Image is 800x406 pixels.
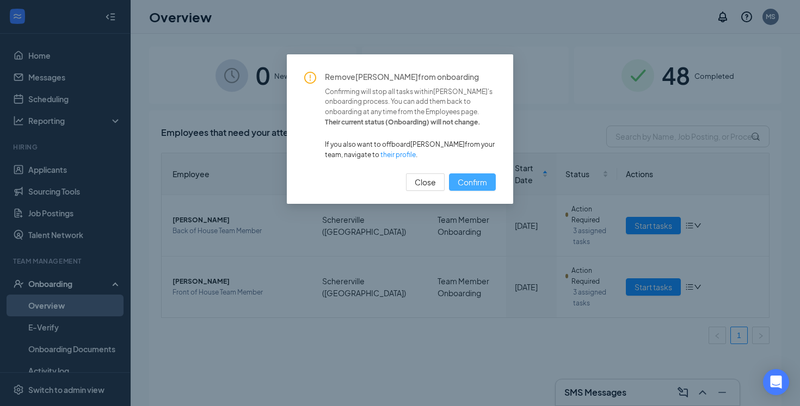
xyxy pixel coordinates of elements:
[763,369,789,395] div: Open Intercom Messenger
[380,151,416,159] a: their profile
[449,173,496,191] button: Confirm
[325,72,496,83] span: Remove [PERSON_NAME] from onboarding
[325,140,496,160] span: If you also want to offboard [PERSON_NAME] from your team, navigate to .
[406,173,445,191] button: Close
[458,176,487,188] span: Confirm
[304,72,316,84] span: exclamation-circle
[325,87,496,118] span: Confirming will stop all tasks within [PERSON_NAME] 's onboarding process. You can add them back ...
[325,117,496,128] span: Their current status ( Onboarding ) will not change.
[415,176,436,188] span: Close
